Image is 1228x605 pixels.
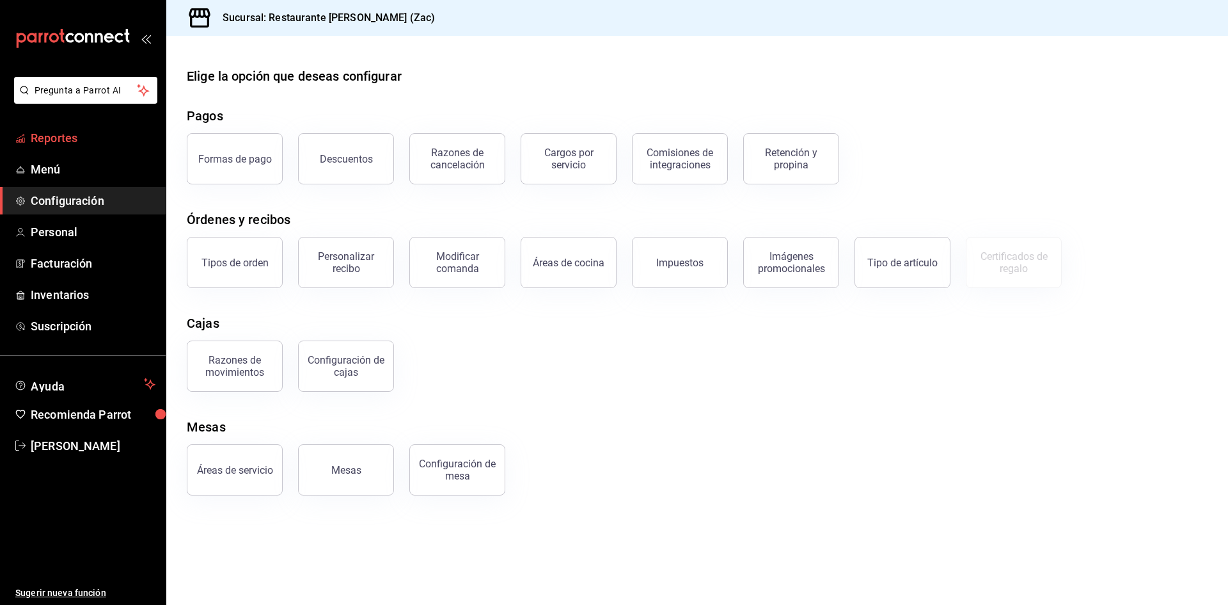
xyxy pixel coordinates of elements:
div: Pagos [187,106,223,125]
button: Impuestos [632,237,728,288]
h3: Sucursal: Restaurante [PERSON_NAME] (Zac) [212,10,435,26]
div: Áreas de cocina [533,257,604,269]
div: Tipo de artículo [867,257,938,269]
div: Áreas de servicio [197,464,273,476]
button: Personalizar recibo [298,237,394,288]
div: Razones de cancelación [418,147,497,171]
span: Reportes [31,129,155,147]
div: Personalizar recibo [306,250,386,275]
a: Pregunta a Parrot AI [9,93,157,106]
button: open_drawer_menu [141,33,151,44]
div: Mesas [331,464,361,476]
button: Configuración de cajas [298,341,394,392]
span: Pregunta a Parrot AI [35,84,138,97]
span: Suscripción [31,318,155,335]
div: Órdenes y recibos [187,210,290,229]
button: Razones de cancelación [409,133,505,184]
button: Tipos de orden [187,237,283,288]
div: Impuestos [656,257,704,269]
div: Certificados de regalo [974,250,1053,275]
button: Razones de movimientos [187,341,283,392]
span: Ayuda [31,376,139,392]
div: Configuración de mesa [418,458,497,482]
div: Comisiones de integraciones [640,147,720,171]
div: Elige la opción que deseas configurar [187,67,402,86]
button: Certificados de regalo [966,237,1062,288]
button: Pregunta a Parrot AI [14,77,157,104]
span: [PERSON_NAME] [31,437,155,455]
div: Imágenes promocionales [752,250,831,275]
button: Retención y propina [743,133,839,184]
button: Cargos por servicio [521,133,617,184]
span: Menú [31,161,155,178]
span: Configuración [31,192,155,209]
div: Formas de pago [198,153,272,165]
button: Configuración de mesa [409,444,505,496]
div: Descuentos [320,153,373,165]
div: Modificar comanda [418,250,497,275]
span: Recomienda Parrot [31,406,155,423]
button: Formas de pago [187,133,283,184]
div: Razones de movimientos [195,354,274,378]
span: Sugerir nueva función [15,586,155,600]
div: Cargos por servicio [529,147,608,171]
button: Imágenes promocionales [743,237,839,288]
span: Inventarios [31,286,155,303]
span: Facturación [31,255,155,272]
button: Tipo de artículo [854,237,950,288]
button: Descuentos [298,133,394,184]
div: Mesas [187,417,226,437]
div: Cajas [187,314,219,333]
div: Retención y propina [752,147,831,171]
span: Personal [31,223,155,241]
button: Comisiones de integraciones [632,133,728,184]
button: Mesas [298,444,394,496]
div: Tipos de orden [201,257,269,269]
div: Configuración de cajas [306,354,386,378]
button: Áreas de cocina [521,237,617,288]
button: Modificar comanda [409,237,505,288]
button: Áreas de servicio [187,444,283,496]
